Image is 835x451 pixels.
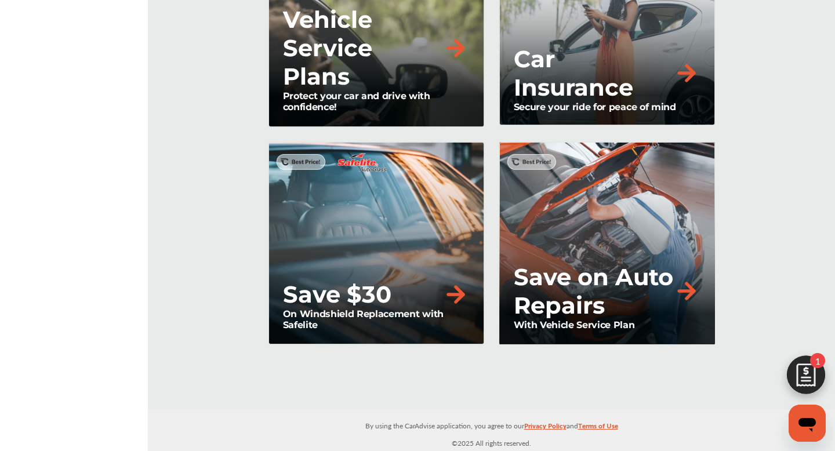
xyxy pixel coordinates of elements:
img: right-arrow-orange.79f929b2.svg [443,35,469,61]
img: right-arrow-orange.79f929b2.svg [674,278,699,304]
iframe: Button to launch messaging window [789,405,826,442]
p: Secure your ride for peace of mind [514,101,699,112]
img: right-arrow-orange.79f929b2.svg [674,60,699,86]
img: right-arrow-orange.79f929b2.svg [443,282,469,307]
p: With Vehicle Service Plan [514,319,699,330]
a: Terms of Use [578,419,618,437]
p: Save $30 [283,280,391,308]
p: By using the CarAdvise application, you agree to our and [148,419,835,431]
span: 1 [810,353,825,368]
p: On Windshield Replacement with Safelite [283,308,470,330]
div: © 2025 All rights reserved. [148,409,835,451]
a: Privacy Policy [524,419,567,437]
a: Save on Auto RepairsWith Vehicle Service Plan [499,141,716,345]
p: Vehicle Service Plans [283,5,443,90]
img: edit-cartIcon.11d11f9a.svg [778,350,834,406]
p: Save on Auto Repairs [514,263,674,319]
p: Car Insurance [514,45,674,101]
p: Protect your car and drive with confidence! [283,90,470,112]
a: Save $30On Windshield Replacement with Safelite [268,141,485,345]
